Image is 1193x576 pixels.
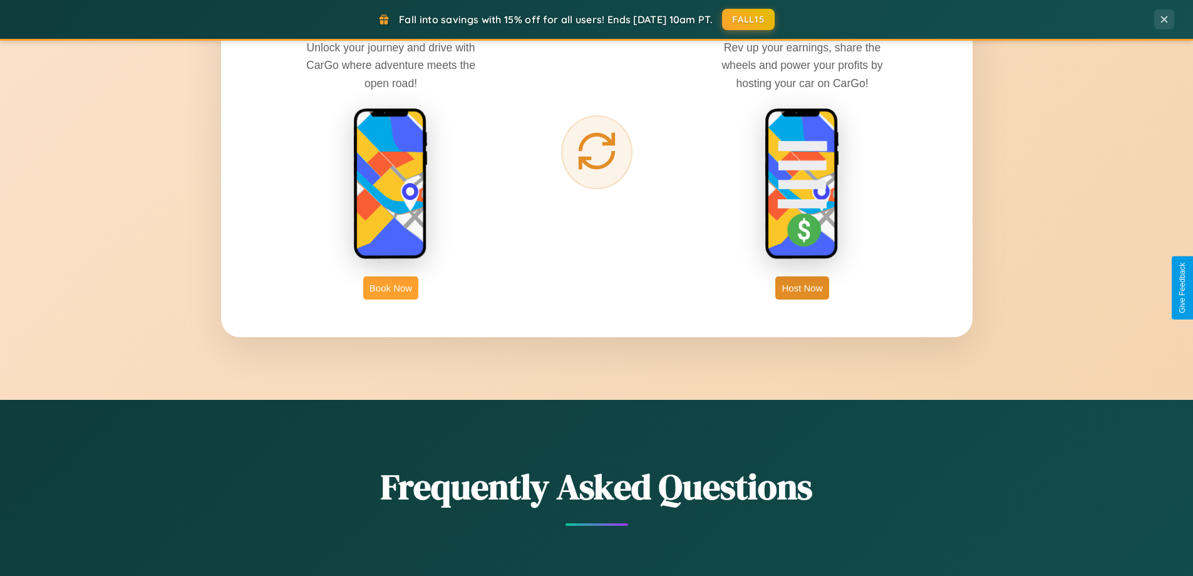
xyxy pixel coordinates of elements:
button: Host Now [775,276,829,300]
h2: Frequently Asked Questions [221,463,973,511]
img: rent phone [353,108,428,261]
img: host phone [765,108,840,261]
p: Unlock your journey and drive with CarGo where adventure meets the open road! [297,39,485,92]
span: Fall into savings with 15% off for all users! Ends [DATE] 10am PT. [399,13,713,26]
p: Rev up your earnings, share the wheels and power your profits by hosting your car on CarGo! [708,39,896,92]
button: Book Now [363,276,418,300]
button: FALL15 [722,9,775,30]
div: Give Feedback [1178,263,1187,313]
